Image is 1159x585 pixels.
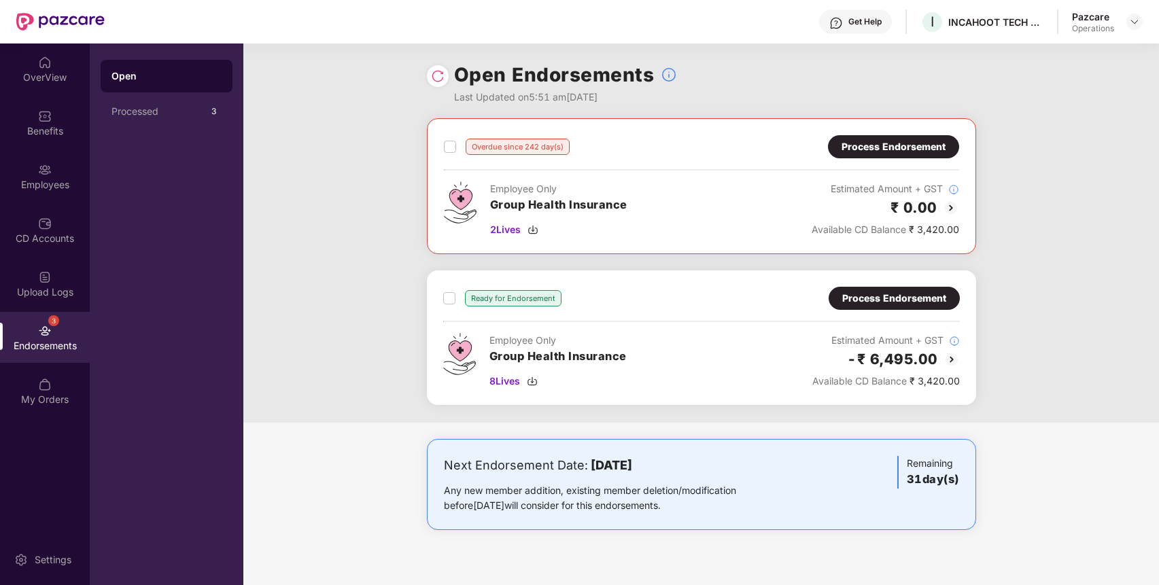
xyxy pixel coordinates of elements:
[931,14,934,30] span: I
[489,333,627,348] div: Employee Only
[812,181,959,196] div: Estimated Amount + GST
[949,336,960,347] img: svg+xml;base64,PHN2ZyBpZD0iSW5mb18tXzMyeDMyIiBkYXRhLW5hbWU9IkluZm8gLSAzMngzMiIgeG1sbnM9Imh0dHA6Ly...
[812,333,960,348] div: Estimated Amount + GST
[31,553,75,567] div: Settings
[944,351,960,368] img: svg+xml;base64,PHN2ZyBpZD0iQmFjay0yMHgyMCIgeG1sbnM9Imh0dHA6Ly93d3cudzMub3JnLzIwMDAvc3ZnIiB3aWR0aD...
[842,291,946,306] div: Process Endorsement
[1072,23,1114,34] div: Operations
[490,222,521,237] span: 2 Lives
[490,196,627,214] h3: Group Health Insurance
[527,224,538,235] img: svg+xml;base64,PHN2ZyBpZD0iRG93bmxvYWQtMzJ4MzIiIHhtbG5zPSJodHRwOi8vd3d3LnczLm9yZy8yMDAwL3N2ZyIgd2...
[16,13,105,31] img: New Pazcare Logo
[489,348,627,366] h3: Group Health Insurance
[205,103,222,120] div: 3
[812,375,907,387] span: Available CD Balance
[38,324,52,338] img: svg+xml;base64,PHN2ZyBpZD0iRW5kb3JzZW1lbnRzIiB4bWxucz0iaHR0cDovL3d3dy53My5vcmcvMjAwMC9zdmciIHdpZH...
[848,16,882,27] div: Get Help
[490,181,627,196] div: Employee Only
[38,217,52,230] img: svg+xml;base64,PHN2ZyBpZD0iQ0RfQWNjb3VudHMiIGRhdGEtbmFtZT0iQ0QgQWNjb3VudHMiIHhtbG5zPSJodHRwOi8vd3...
[454,90,678,105] div: Last Updated on 5:51 am[DATE]
[111,69,222,83] div: Open
[591,458,632,472] b: [DATE]
[943,200,959,216] img: svg+xml;base64,PHN2ZyBpZD0iQmFjay0yMHgyMCIgeG1sbnM9Imh0dHA6Ly93d3cudzMub3JnLzIwMDAvc3ZnIiB3aWR0aD...
[847,348,938,370] h2: -₹ 6,495.00
[897,456,959,489] div: Remaining
[14,553,28,567] img: svg+xml;base64,PHN2ZyBpZD0iU2V0dGluZy0yMHgyMCIgeG1sbnM9Imh0dHA6Ly93d3cudzMub3JnLzIwMDAvc3ZnIiB3aW...
[465,290,561,306] div: Ready for Endorsement
[829,16,843,30] img: svg+xml;base64,PHN2ZyBpZD0iSGVscC0zMngzMiIgeG1sbnM9Imh0dHA6Ly93d3cudzMub3JnLzIwMDAvc3ZnIiB3aWR0aD...
[527,376,538,387] img: svg+xml;base64,PHN2ZyBpZD0iRG93bmxvYWQtMzJ4MzIiIHhtbG5zPSJodHRwOi8vd3d3LnczLm9yZy8yMDAwL3N2ZyIgd2...
[812,374,960,389] div: ₹ 3,420.00
[812,222,959,237] div: ₹ 3,420.00
[48,315,59,326] div: 3
[1129,16,1140,27] img: svg+xml;base64,PHN2ZyBpZD0iRHJvcGRvd24tMzJ4MzIiIHhtbG5zPSJodHRwOi8vd3d3LnczLm9yZy8yMDAwL3N2ZyIgd2...
[948,16,1043,29] div: INCAHOOT TECH SERVICES PRIVATE LIMITED
[661,67,677,83] img: svg+xml;base64,PHN2ZyBpZD0iSW5mb18tXzMyeDMyIiBkYXRhLW5hbWU9IkluZm8gLSAzMngzMiIgeG1sbnM9Imh0dHA6Ly...
[444,483,779,513] div: Any new member addition, existing member deletion/modification before [DATE] will consider for th...
[948,184,959,195] img: svg+xml;base64,PHN2ZyBpZD0iSW5mb18tXzMyeDMyIiBkYXRhLW5hbWU9IkluZm8gLSAzMngzMiIgeG1sbnM9Imh0dHA6Ly...
[812,224,906,235] span: Available CD Balance
[890,196,937,219] h2: ₹ 0.00
[444,456,779,475] div: Next Endorsement Date:
[38,109,52,123] img: svg+xml;base64,PHN2ZyBpZD0iQmVuZWZpdHMiIHhtbG5zPSJodHRwOi8vd3d3LnczLm9yZy8yMDAwL3N2ZyIgd2lkdGg9Ij...
[489,374,520,389] span: 8 Lives
[454,60,655,90] h1: Open Endorsements
[38,56,52,69] img: svg+xml;base64,PHN2ZyBpZD0iSG9tZSIgeG1sbnM9Imh0dHA6Ly93d3cudzMub3JnLzIwMDAvc3ZnIiB3aWR0aD0iMjAiIG...
[38,163,52,177] img: svg+xml;base64,PHN2ZyBpZD0iRW1wbG95ZWVzIiB4bWxucz0iaHR0cDovL3d3dy53My5vcmcvMjAwMC9zdmciIHdpZHRoPS...
[38,270,52,284] img: svg+xml;base64,PHN2ZyBpZD0iVXBsb2FkX0xvZ3MiIGRhdGEtbmFtZT0iVXBsb2FkIExvZ3MiIHhtbG5zPSJodHRwOi8vd3...
[444,181,477,224] img: svg+xml;base64,PHN2ZyB4bWxucz0iaHR0cDovL3d3dy53My5vcmcvMjAwMC9zdmciIHdpZHRoPSI0Ny43MTQiIGhlaWdodD...
[443,333,476,375] img: svg+xml;base64,PHN2ZyB4bWxucz0iaHR0cDovL3d3dy53My5vcmcvMjAwMC9zdmciIHdpZHRoPSI0Ny43MTQiIGhlaWdodD...
[842,139,946,154] div: Process Endorsement
[431,69,445,83] img: svg+xml;base64,PHN2ZyBpZD0iUmVsb2FkLTMyeDMyIiB4bWxucz0iaHR0cDovL3d3dy53My5vcmcvMjAwMC9zdmciIHdpZH...
[907,471,959,489] h3: 31 day(s)
[466,139,570,155] div: Overdue since 242 day(s)
[111,106,205,117] div: Processed
[1072,10,1114,23] div: Pazcare
[38,378,52,391] img: svg+xml;base64,PHN2ZyBpZD0iTXlfT3JkZXJzIiBkYXRhLW5hbWU9Ik15IE9yZGVycyIgeG1sbnM9Imh0dHA6Ly93d3cudz...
